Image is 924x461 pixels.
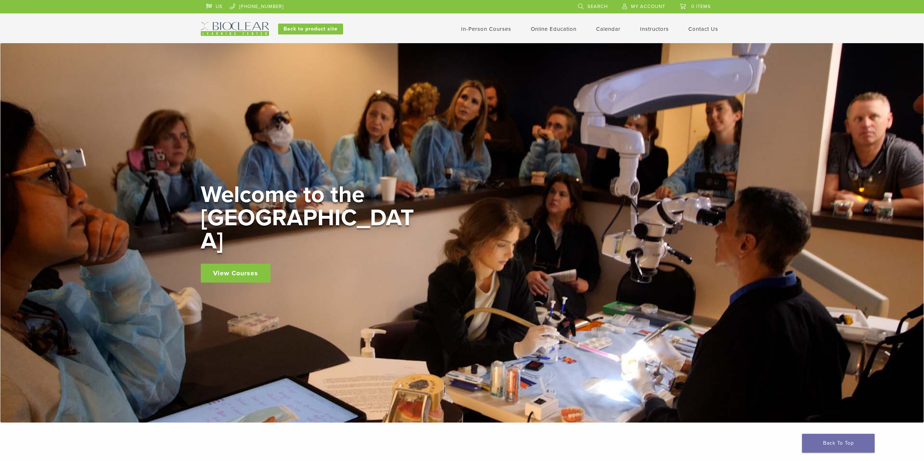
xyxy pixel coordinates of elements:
h2: Welcome to the [GEOGRAPHIC_DATA] [201,183,419,253]
img: Bioclear [201,22,269,36]
a: In-Person Courses [461,26,511,32]
a: Calendar [596,26,620,32]
span: My Account [631,4,665,9]
a: Contact Us [688,26,718,32]
a: Back to product site [278,24,343,34]
a: View Courses [201,264,270,283]
a: Online Education [531,26,577,32]
a: Back To Top [802,434,875,453]
span: 0 items [691,4,711,9]
a: Instructors [640,26,669,32]
span: Search [587,4,608,9]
